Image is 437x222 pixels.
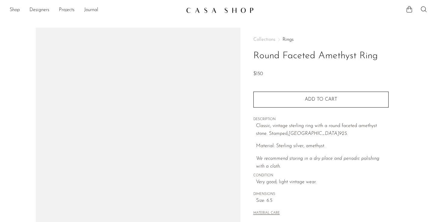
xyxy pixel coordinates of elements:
[253,48,389,64] h1: Round Faceted Amethyst Ring
[253,173,389,178] span: CONDITION
[29,6,49,14] a: Designers
[253,117,389,122] span: DESCRIPTION
[253,192,389,197] span: DIMENSIONS
[10,6,20,14] a: Shop
[339,131,348,136] em: 925.
[256,156,379,169] i: We recommend storing in a dry place and periodic polishing with a cloth.
[59,6,75,14] a: Projects
[289,131,339,136] em: [GEOGRAPHIC_DATA]
[253,211,280,216] button: MATERIAL CARE
[283,37,294,42] a: Rings
[253,37,275,42] span: Collections
[10,5,181,15] ul: NEW HEADER MENU
[256,142,389,150] p: Material: Sterling silver, amethyst.
[256,197,389,205] span: Size: 6.5
[10,5,181,15] nav: Desktop navigation
[256,122,389,138] p: Classic, vintage sterling ring with a round faceted amethyst stone. Stamped,
[305,97,337,102] span: Add to cart
[256,178,389,186] span: Very good; light vintage wear.
[84,6,98,14] a: Journal
[253,37,389,42] nav: Breadcrumbs
[253,92,389,107] button: Add to cart
[253,71,263,76] span: $150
